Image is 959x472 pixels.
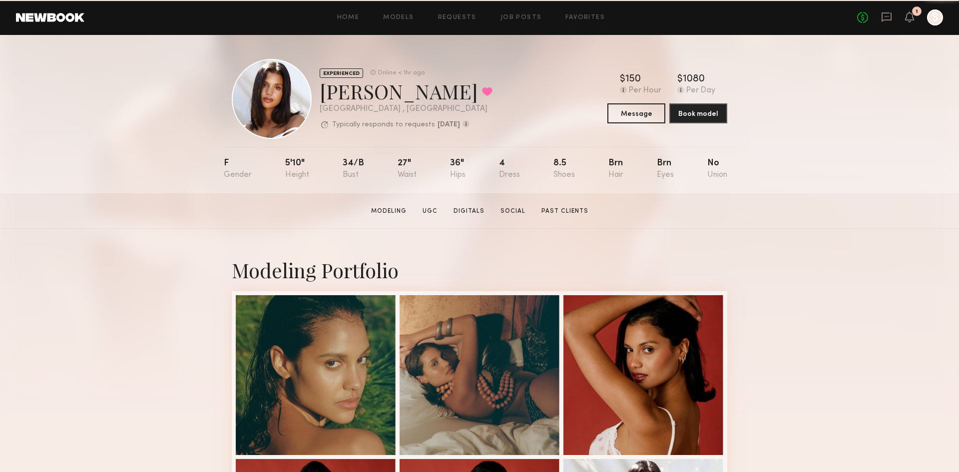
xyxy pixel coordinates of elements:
[383,14,414,21] a: Models
[496,207,529,216] a: Social
[707,159,727,179] div: No
[320,78,492,104] div: [PERSON_NAME]
[607,103,665,123] button: Message
[620,74,625,84] div: $
[683,74,705,84] div: 1080
[500,14,542,21] a: Job Posts
[565,14,605,21] a: Favorites
[419,207,442,216] a: UGC
[677,74,683,84] div: $
[378,70,425,76] div: Online < 1hr ago
[343,159,364,179] div: 34/b
[657,159,674,179] div: Brn
[553,159,575,179] div: 8.5
[332,121,435,128] p: Typically responds to requests
[232,257,727,283] div: Modeling Portfolio
[320,105,492,113] div: [GEOGRAPHIC_DATA] , [GEOGRAPHIC_DATA]
[927,9,943,25] a: S
[438,14,477,21] a: Requests
[224,159,252,179] div: F
[320,68,363,78] div: EXPERIENCED
[499,159,520,179] div: 4
[398,159,417,179] div: 27"
[916,9,918,14] div: 1
[629,86,661,95] div: Per Hour
[438,121,460,128] b: [DATE]
[285,159,309,179] div: 5'10"
[608,159,623,179] div: Brn
[625,74,641,84] div: 150
[450,159,466,179] div: 36"
[337,14,360,21] a: Home
[367,207,411,216] a: Modeling
[669,103,727,123] button: Book model
[450,207,488,216] a: Digitals
[537,207,592,216] a: Past Clients
[686,86,715,95] div: Per Day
